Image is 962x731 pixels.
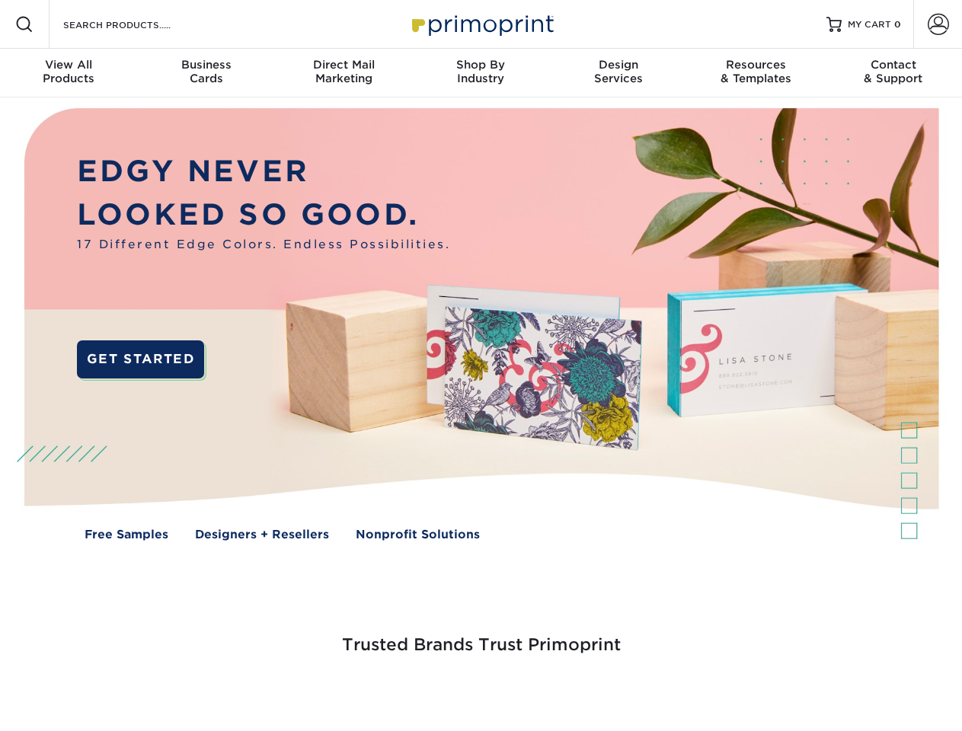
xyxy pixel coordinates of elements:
span: 0 [894,19,901,30]
span: Contact [825,58,962,72]
p: EDGY NEVER [77,150,450,193]
a: Direct MailMarketing [275,49,412,97]
span: Design [550,58,687,72]
a: Contact& Support [825,49,962,97]
input: SEARCH PRODUCTS..... [62,15,210,34]
div: Services [550,58,687,85]
a: DesignServices [550,49,687,97]
img: Primoprint [405,8,558,40]
p: LOOKED SO GOOD. [77,193,450,237]
a: Nonprofit Solutions [356,526,480,544]
div: Industry [412,58,549,85]
span: Direct Mail [275,58,412,72]
span: 17 Different Edge Colors. Endless Possibilities. [77,236,450,254]
div: Cards [137,58,274,85]
div: & Templates [687,58,824,85]
span: MY CART [848,18,891,31]
a: Shop ByIndustry [412,49,549,97]
div: & Support [825,58,962,85]
div: Marketing [275,58,412,85]
a: Free Samples [85,526,168,544]
h3: Trusted Brands Trust Primoprint [36,599,927,673]
span: Business [137,58,274,72]
a: Resources& Templates [687,49,824,97]
a: GET STARTED [77,340,204,378]
a: BusinessCards [137,49,274,97]
a: Designers + Resellers [195,526,329,544]
span: Resources [687,58,824,72]
span: Shop By [412,58,549,72]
